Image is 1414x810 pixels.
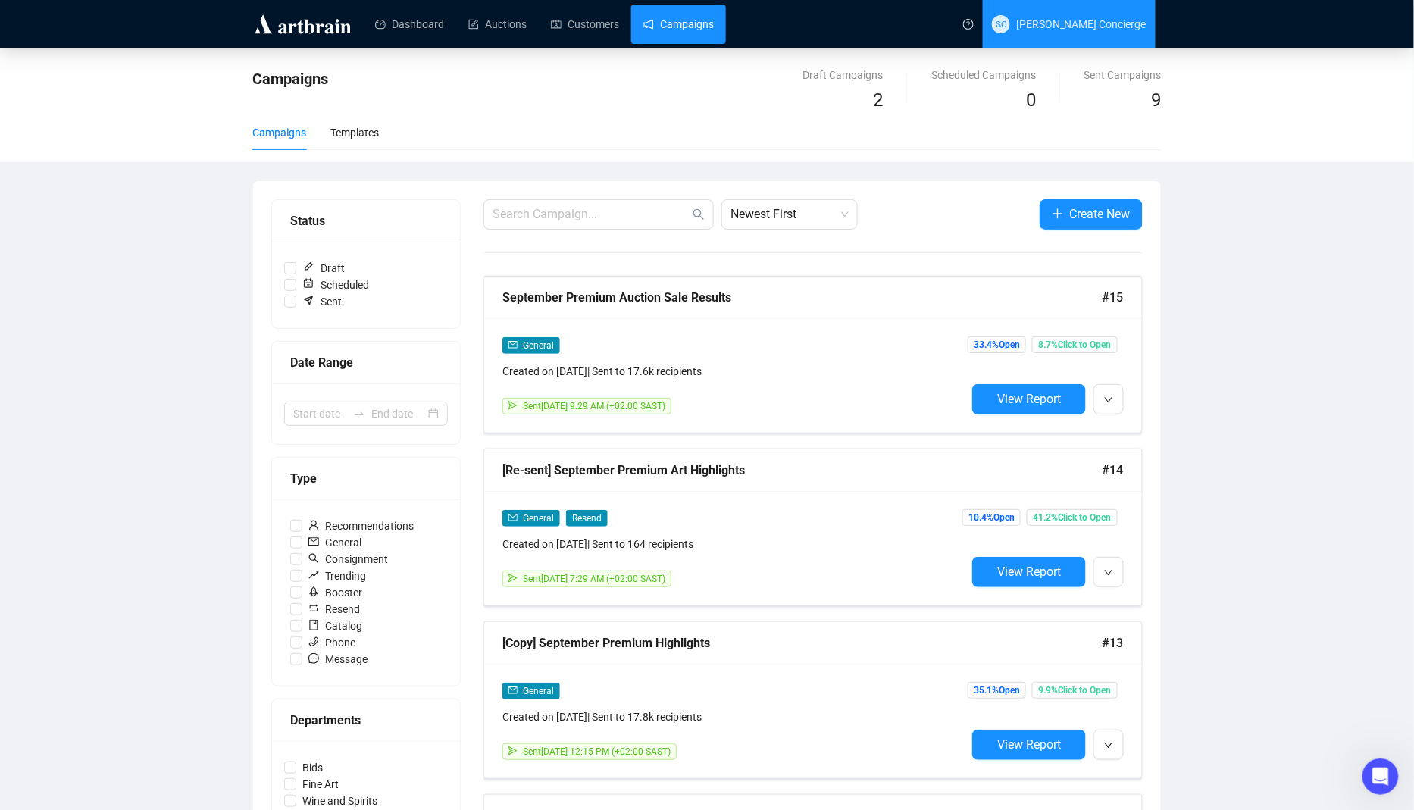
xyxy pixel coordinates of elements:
[502,536,966,552] div: Created on [DATE] | Sent to 164 recipients
[508,574,518,583] span: send
[483,449,1143,606] a: [Re-sent] September Premium Art Highlights#14mailGeneralResendCreated on [DATE]| Sent to 164 reci...
[997,564,1061,579] span: View Report
[508,340,518,349] span: mail
[293,405,347,422] input: Start date
[1032,336,1118,353] span: 8.7% Click to Open
[302,584,368,601] span: Booster
[353,408,365,420] span: to
[963,19,974,30] span: question-circle
[523,746,671,757] span: Sent [DATE] 12:15 PM (+02:00 SAST)
[643,5,714,44] a: Campaigns
[997,392,1061,406] span: View Report
[308,536,319,547] span: mail
[296,793,383,809] span: Wine and Spirits
[302,551,394,568] span: Consignment
[1103,461,1124,480] span: #14
[302,534,368,551] span: General
[1032,682,1118,699] span: 9.9% Click to Open
[308,520,319,530] span: user
[1026,89,1036,111] span: 0
[290,353,442,372] div: Date Range
[296,759,329,776] span: Bids
[1362,758,1399,795] iframe: Intercom live chat
[330,124,379,141] div: Templates
[1152,89,1162,111] span: 9
[493,205,690,224] input: Search Campaign...
[972,557,1086,587] button: View Report
[296,260,351,277] span: Draft
[508,686,518,695] span: mail
[931,67,1036,83] div: Scheduled Campaigns
[968,336,1026,353] span: 33.4% Open
[308,570,319,580] span: rise
[1103,288,1124,307] span: #15
[508,513,518,522] span: mail
[730,200,849,229] span: Newest First
[508,746,518,755] span: send
[523,340,554,351] span: General
[508,401,518,410] span: send
[1027,509,1118,526] span: 41.2% Click to Open
[296,776,345,793] span: Fine Art
[302,634,361,651] span: Phone
[802,67,883,83] div: Draft Campaigns
[1104,568,1113,577] span: down
[502,461,1103,480] div: [Re-sent] September Premium Art Highlights
[468,5,527,44] a: Auctions
[296,277,375,293] span: Scheduled
[972,730,1086,760] button: View Report
[290,469,442,488] div: Type
[290,211,442,230] div: Status
[873,89,883,111] span: 2
[302,518,420,534] span: Recommendations
[1104,396,1113,405] span: down
[566,510,608,527] span: Resend
[308,620,319,630] span: book
[308,636,319,647] span: phone
[371,405,425,422] input: End date
[308,586,319,597] span: rocket
[1016,18,1147,30] span: [PERSON_NAME] Concierge
[997,737,1061,752] span: View Report
[502,633,1103,652] div: [Copy] September Premium Highlights
[972,384,1086,414] button: View Report
[996,17,1006,31] span: SC
[296,293,348,310] span: Sent
[302,651,374,668] span: Message
[252,124,306,141] div: Campaigns
[308,553,319,564] span: search
[308,603,319,614] span: retweet
[290,711,442,730] div: Departments
[523,574,665,584] span: Sent [DATE] 7:29 AM (+02:00 SAST)
[302,568,372,584] span: Trending
[252,12,354,36] img: logo
[1104,741,1113,750] span: down
[1084,67,1162,83] div: Sent Campaigns
[353,408,365,420] span: swap-right
[968,682,1026,699] span: 35.1% Open
[1052,208,1064,220] span: plus
[252,70,328,88] span: Campaigns
[502,708,966,725] div: Created on [DATE] | Sent to 17.8k recipients
[1040,199,1143,230] button: Create New
[523,401,665,411] span: Sent [DATE] 9:29 AM (+02:00 SAST)
[962,509,1021,526] span: 10.4% Open
[1103,633,1124,652] span: #13
[502,363,966,380] div: Created on [DATE] | Sent to 17.6k recipients
[523,686,554,696] span: General
[551,5,619,44] a: Customers
[693,208,705,220] span: search
[523,513,554,524] span: General
[302,618,368,634] span: Catalog
[483,276,1143,433] a: September Premium Auction Sale Results#15mailGeneralCreated on [DATE]| Sent to 17.6k recipientsse...
[483,621,1143,779] a: [Copy] September Premium Highlights#13mailGeneralCreated on [DATE]| Sent to 17.8k recipientssendS...
[375,5,444,44] a: Dashboard
[308,653,319,664] span: message
[302,601,366,618] span: Resend
[1070,205,1131,224] span: Create New
[502,288,1103,307] div: September Premium Auction Sale Results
